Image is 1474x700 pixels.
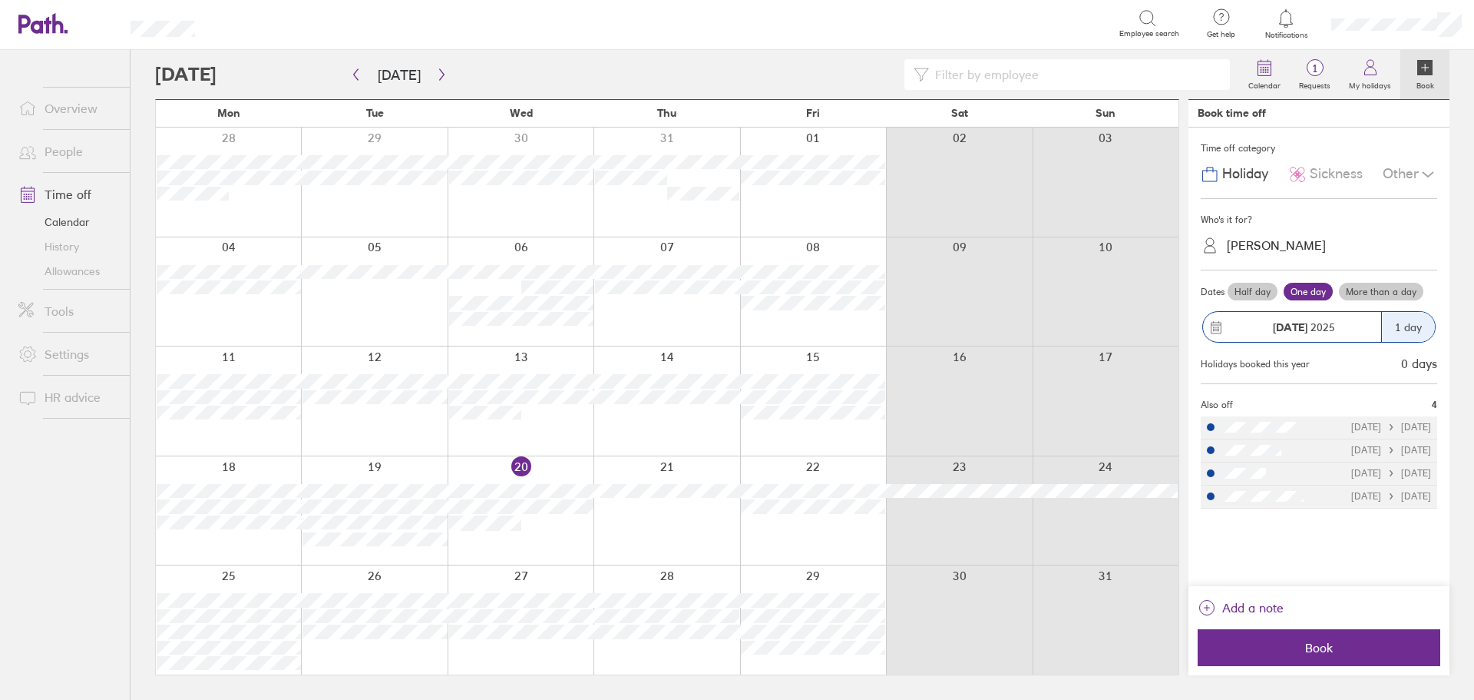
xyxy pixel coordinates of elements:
a: Allowances [6,259,130,284]
button: Book [1198,629,1440,666]
a: HR advice [6,382,130,413]
span: Get help [1196,30,1246,39]
div: Holidays booked this year [1201,359,1310,370]
a: Book [1400,50,1449,99]
span: Sickness [1310,166,1363,182]
a: Time off [6,179,130,210]
button: [DATE] [365,62,433,88]
a: Notifications [1261,8,1311,40]
span: Tue [366,107,384,119]
div: [DATE] [DATE] [1351,445,1431,456]
label: Calendar [1239,77,1290,91]
a: Overview [6,93,130,124]
label: More than a day [1339,283,1423,301]
div: Time off category [1201,137,1437,160]
div: [DATE] [DATE] [1351,468,1431,479]
span: Add a note [1222,595,1284,620]
span: Also off [1201,400,1233,410]
div: 0 days [1401,357,1437,370]
button: [DATE] 20251 day [1201,304,1437,350]
div: Other [1383,160,1437,189]
div: [PERSON_NAME] [1227,238,1326,253]
span: Notifications [1261,31,1311,40]
a: Calendar [1239,50,1290,99]
span: 2025 [1273,321,1335,333]
a: People [6,136,130,167]
span: Fri [806,107,820,119]
a: Calendar [6,210,130,234]
span: Holiday [1222,166,1268,182]
span: Sun [1096,107,1115,119]
input: Filter by employee [929,60,1221,89]
span: Mon [217,107,240,119]
span: Book [1208,641,1429,655]
span: Dates [1201,287,1224,297]
span: 4 [1432,400,1437,410]
span: Sat [951,107,968,119]
div: [DATE] [DATE] [1351,491,1431,502]
div: 1 day [1381,312,1435,342]
span: Wed [510,107,533,119]
div: Who's it for? [1201,208,1437,231]
strong: [DATE] [1273,320,1307,334]
button: Add a note [1198,595,1284,620]
a: History [6,234,130,259]
span: Employee search [1119,29,1179,38]
label: One day [1284,283,1333,301]
div: Search [236,16,276,30]
label: Half day [1228,283,1277,301]
div: [DATE] [DATE] [1351,422,1431,433]
span: 1 [1290,62,1340,75]
a: Settings [6,339,130,370]
span: Thu [657,107,676,119]
label: Requests [1290,77,1340,91]
label: Book [1407,77,1443,91]
div: Book time off [1198,107,1266,119]
a: My holidays [1340,50,1400,99]
label: My holidays [1340,77,1400,91]
a: Tools [6,296,130,327]
a: 1Requests [1290,50,1340,99]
